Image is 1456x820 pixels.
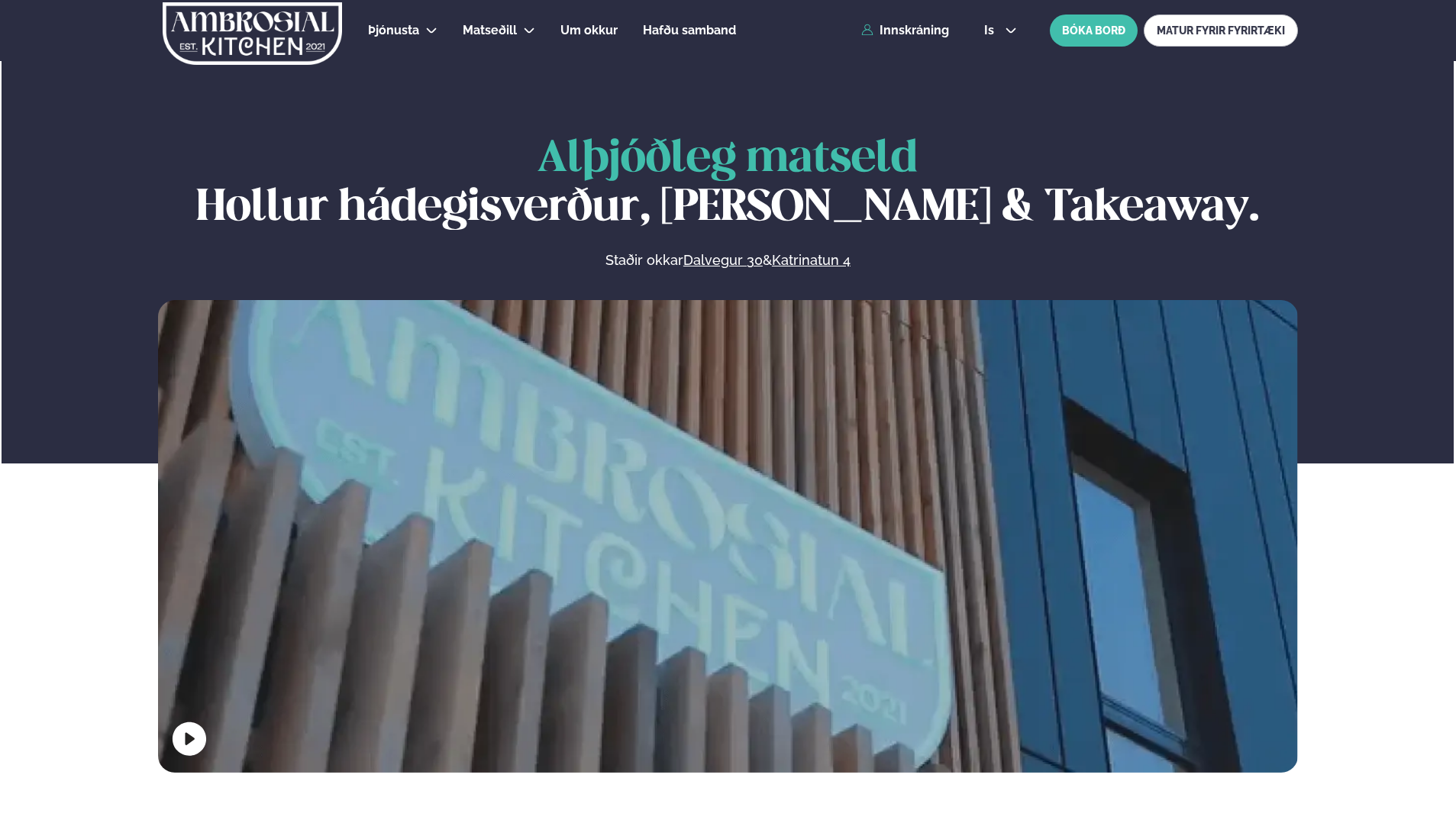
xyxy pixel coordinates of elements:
a: Um okkur [560,21,618,40]
a: Hafðu samband [643,21,736,40]
span: is [984,24,999,37]
a: Katrinatun 4 [772,251,851,270]
span: Matseðill [463,23,517,37]
a: MATUR FYRIR FYRIRTÆKI [1144,15,1298,47]
button: is [972,24,1029,37]
span: Um okkur [560,23,618,37]
a: Innskráning [861,24,949,37]
p: Staðir okkar & [439,251,1016,270]
span: Þjónusta [368,23,419,37]
span: Alþjóðleg matseld [538,138,918,180]
button: BÓKA BORÐ [1050,15,1138,47]
a: Matseðill [463,21,517,40]
a: Þjónusta [368,21,419,40]
a: Dalvegur 30 [683,251,763,270]
span: Hafðu samband [643,23,736,37]
img: logo [161,2,344,65]
h1: Hollur hádegisverður, [PERSON_NAME] & Takeaway. [158,135,1298,233]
